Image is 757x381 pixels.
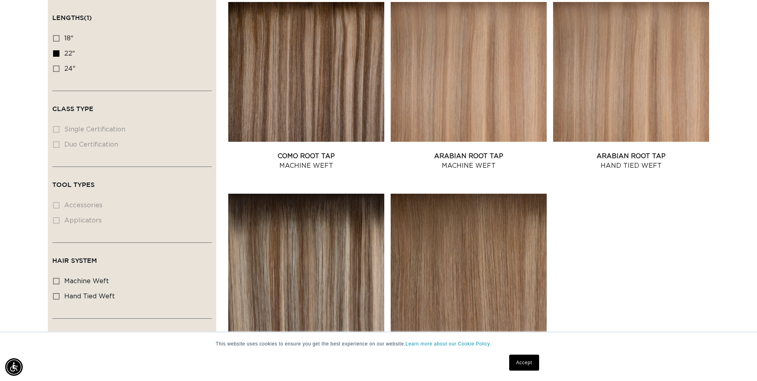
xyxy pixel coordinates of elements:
[64,293,115,300] span: hand tied weft
[553,151,709,171] a: Arabian Root Tap Hand Tied Weft
[216,340,542,347] p: This website uses cookies to ensure you get the best experience on our website.
[228,151,384,171] a: Como Root Tap Machine Weft
[64,278,109,284] span: machine weft
[64,35,73,42] span: 18"
[52,181,95,188] span: Tool Types
[5,358,23,376] div: Accessibility Menu
[84,14,92,21] span: (1)
[405,341,491,347] a: Learn more about our Cookie Policy.
[509,355,539,371] a: Accept
[52,91,212,120] summary: Class Type (0 selected)
[52,243,212,272] summary: Hair System (0 selected)
[52,319,212,347] summary: Color Shades (0 selected)
[64,50,75,57] span: 22"
[52,167,212,196] summary: Tool Types (0 selected)
[52,257,97,264] span: Hair System
[52,14,92,21] span: Lengths
[391,151,547,171] a: Arabian Root Tap Machine Weft
[52,105,93,112] span: Class Type
[717,343,757,381] iframe: Chat Widget
[64,65,75,72] span: 24"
